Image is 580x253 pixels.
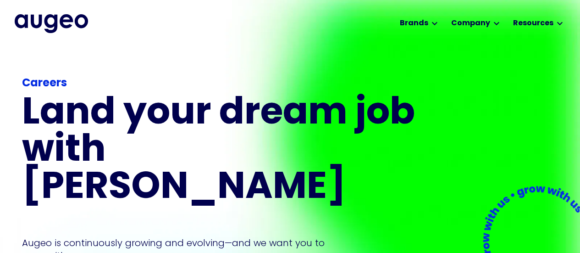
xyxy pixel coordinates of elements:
[451,18,490,29] div: Company
[399,18,428,29] div: Brands
[22,78,67,89] strong: Careers
[15,14,88,33] img: Augeo's full logo in midnight blue.
[513,18,553,29] div: Resources
[15,14,88,33] a: home
[22,96,418,207] h1: Land your dream job﻿ with [PERSON_NAME]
